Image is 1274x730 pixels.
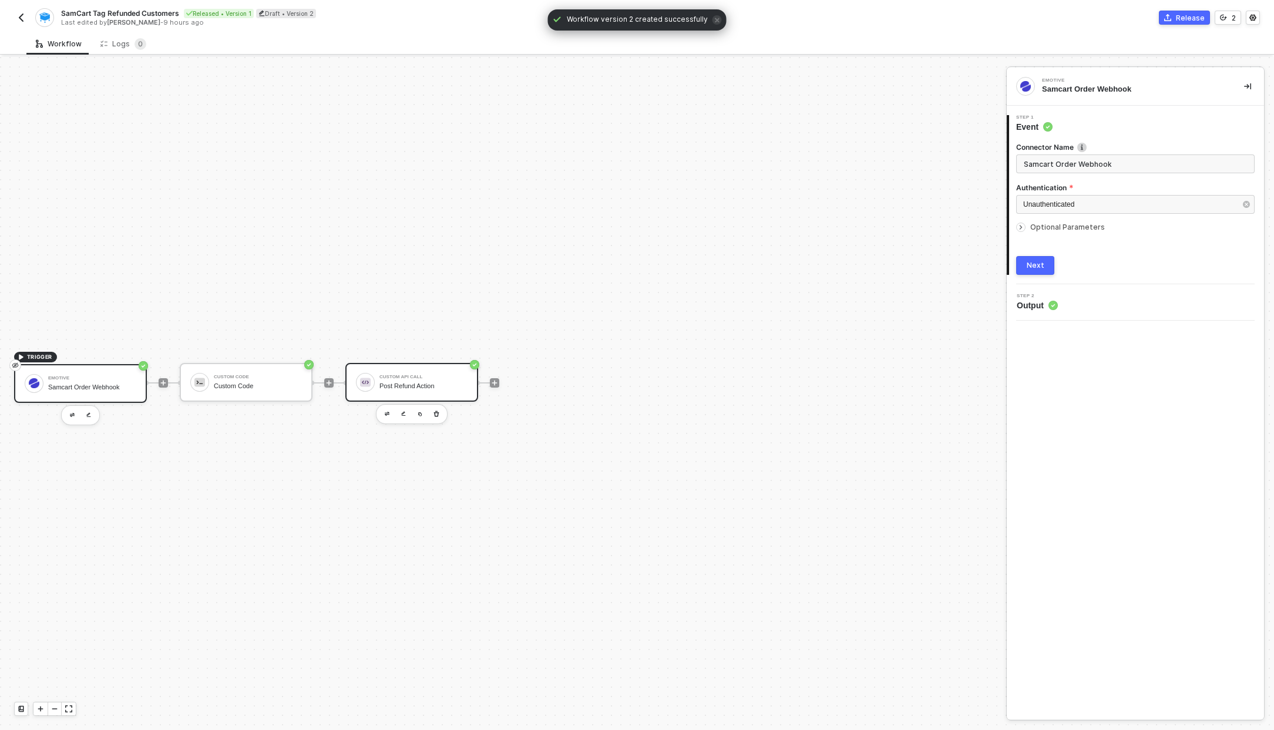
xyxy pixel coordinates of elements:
span: Step 2 [1017,294,1058,298]
img: icon [194,377,205,388]
div: Custom Code [214,382,302,390]
button: copy-block [413,407,427,421]
img: copy-block [418,412,422,416]
span: eye-invisible [12,361,19,370]
button: Next [1016,256,1054,275]
span: icon-minus [51,705,58,712]
div: Logs [100,38,146,50]
span: icon-commerce [1164,14,1171,21]
div: Optional Parameters [1016,221,1255,234]
div: Released • Version 1 [184,9,254,18]
div: Emotive [48,376,136,381]
img: edit-cred [401,411,406,416]
span: SamCart Tag Refunded Customers [61,8,179,18]
div: Next [1027,261,1044,270]
span: icon-success-page [304,360,314,369]
span: icon-collapse-right [1244,83,1251,90]
span: Output [1017,300,1058,311]
span: icon-play [18,354,25,361]
button: edit-cred [396,407,411,421]
img: icon [29,378,39,389]
div: Last edited by - 9 hours ago [61,18,636,27]
img: icon-info [1077,143,1087,152]
img: back [16,13,26,22]
label: Connector Name [1016,142,1255,152]
input: Enter description [1016,154,1255,173]
span: icon-play [37,705,44,712]
img: edit-cred [86,412,91,418]
div: Release [1176,13,1205,23]
button: back [14,11,28,25]
button: edit-cred [380,407,394,421]
div: Workflow [36,39,82,49]
span: icon-success-page [139,361,148,371]
div: Custom API Call [379,375,468,379]
div: 2 [1232,13,1236,23]
img: edit-cred [70,413,75,417]
span: icon-arrow-right-small [1017,224,1024,231]
span: Event [1016,121,1053,133]
button: 2 [1215,11,1241,25]
span: icon-play [491,379,498,386]
span: Optional Parameters [1030,223,1105,231]
span: icon-check [553,15,562,24]
span: icon-edit [258,10,265,16]
div: Samcart Order Webhook [48,383,136,391]
span: icon-success-page [470,360,479,369]
img: edit-cred [385,412,389,416]
div: Samcart Order Webhook [1042,84,1225,95]
img: icon [360,377,371,388]
img: integration-icon [1020,81,1031,92]
span: icon-versioning [1220,14,1227,21]
div: Step 1Event Connector Nameicon-infoAuthenticationUnauthenticatedOptional ParametersNext [1007,115,1264,275]
label: Authentication [1016,183,1255,193]
span: Step 1 [1016,115,1053,120]
span: TRIGGER [27,352,52,362]
span: Unauthenticated [1023,200,1074,208]
img: integration-icon [39,12,49,23]
button: edit-cred [65,408,79,422]
span: Workflow version 2 created successfully [567,14,708,26]
button: edit-cred [82,408,96,422]
span: icon-expand [65,705,72,712]
sup: 0 [135,38,146,50]
div: Draft • Version 2 [256,9,316,18]
span: icon-settings [1249,14,1256,21]
span: icon-play [160,379,167,386]
span: [PERSON_NAME] [107,18,160,26]
div: Post Refund Action [379,382,468,390]
span: icon-close [712,15,722,25]
div: Emotive [1042,78,1218,83]
div: Custom Code [214,375,302,379]
span: icon-play [325,379,332,386]
button: Release [1159,11,1210,25]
